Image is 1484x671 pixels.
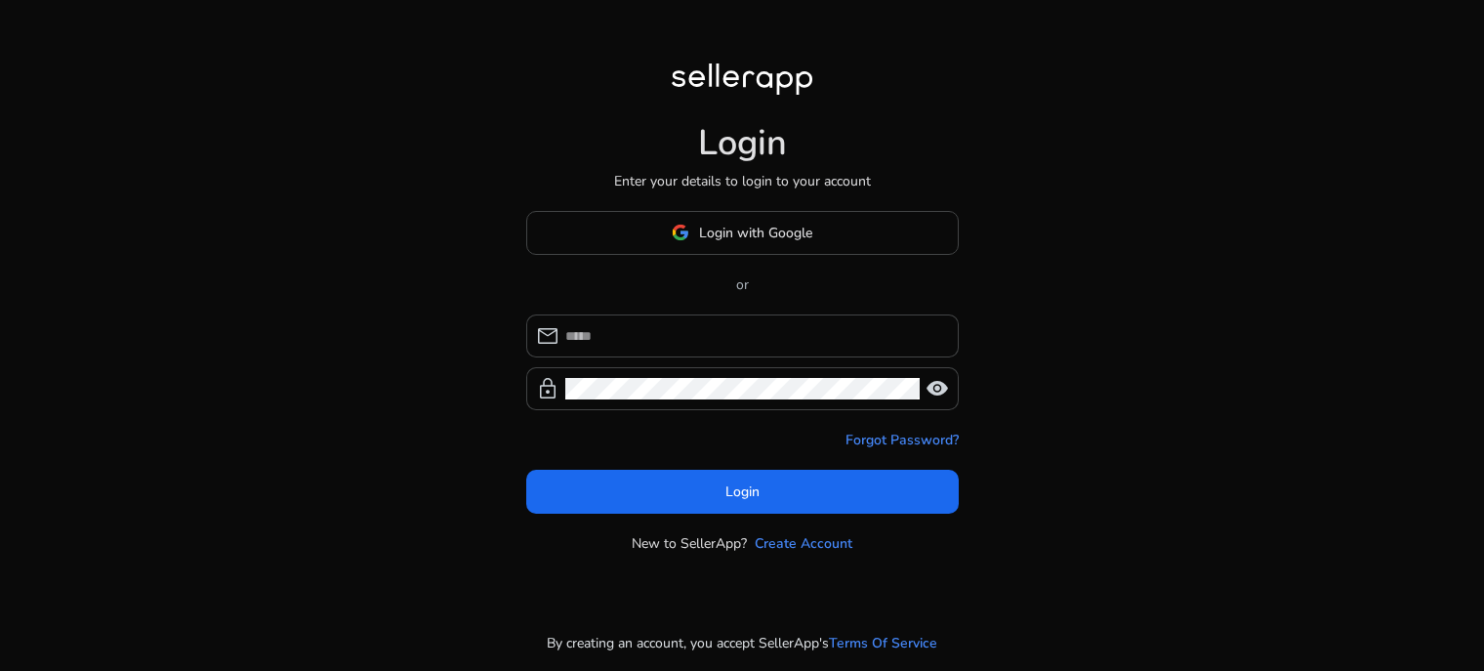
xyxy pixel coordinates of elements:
[699,223,812,243] span: Login with Google
[725,482,760,502] span: Login
[526,211,959,255] button: Login with Google
[672,224,689,241] img: google-logo.svg
[614,171,871,191] p: Enter your details to login to your account
[526,274,959,295] p: or
[829,633,937,653] a: Terms Of Service
[845,430,959,450] a: Forgot Password?
[536,377,559,400] span: lock
[698,122,787,164] h1: Login
[926,377,949,400] span: visibility
[536,324,559,348] span: mail
[632,533,747,554] p: New to SellerApp?
[755,533,852,554] a: Create Account
[526,470,959,514] button: Login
